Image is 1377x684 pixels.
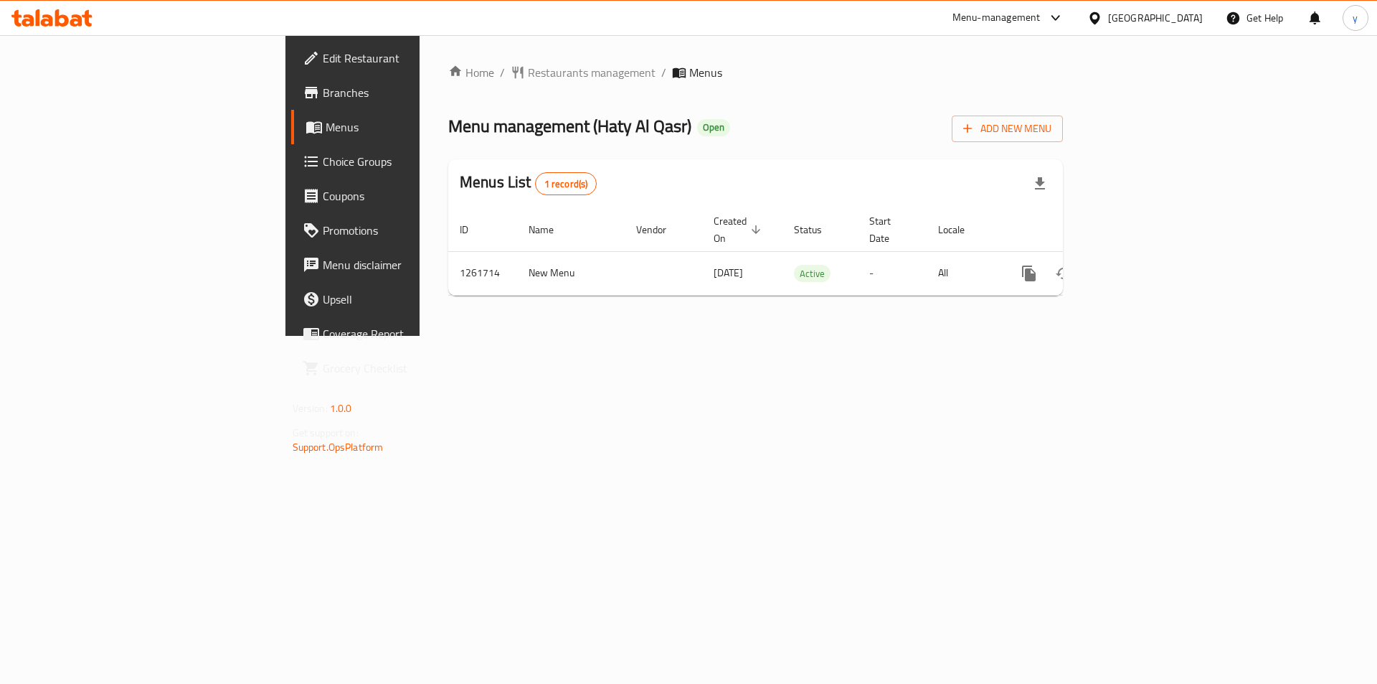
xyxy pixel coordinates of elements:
[323,187,504,205] span: Coupons
[1046,256,1081,291] button: Change Status
[517,251,625,295] td: New Menu
[291,110,516,144] a: Menus
[714,212,765,247] span: Created On
[460,221,487,238] span: ID
[1023,167,1057,201] div: Export file
[689,64,722,81] span: Menus
[869,212,909,247] span: Start Date
[291,75,516,110] a: Branches
[528,64,656,81] span: Restaurants management
[952,116,1063,142] button: Add New Menu
[636,221,685,238] span: Vendor
[927,251,1000,295] td: All
[326,118,504,136] span: Menus
[460,172,597,195] h2: Menus List
[448,208,1161,296] table: enhanced table
[794,221,841,238] span: Status
[1000,208,1161,252] th: Actions
[291,144,516,179] a: Choice Groups
[323,84,504,101] span: Branches
[293,423,359,442] span: Get support on:
[323,50,504,67] span: Edit Restaurant
[291,282,516,317] a: Upsell
[858,251,927,295] td: -
[448,110,691,142] span: Menu management ( Haty Al Qasr )
[529,221,572,238] span: Name
[291,41,516,75] a: Edit Restaurant
[697,119,730,136] div: Open
[323,360,504,377] span: Grocery Checklist
[323,291,504,308] span: Upsell
[535,172,597,195] div: Total records count
[794,266,831,282] span: Active
[323,325,504,342] span: Coverage Report
[291,213,516,248] a: Promotions
[536,177,597,191] span: 1 record(s)
[291,179,516,213] a: Coupons
[323,153,504,170] span: Choice Groups
[291,351,516,385] a: Grocery Checklist
[323,222,504,239] span: Promotions
[1353,10,1358,26] span: y
[323,256,504,273] span: Menu disclaimer
[511,64,656,81] a: Restaurants management
[330,399,352,418] span: 1.0.0
[938,221,983,238] span: Locale
[291,248,516,282] a: Menu disclaimer
[697,121,730,133] span: Open
[952,9,1041,27] div: Menu-management
[963,120,1051,138] span: Add New Menu
[293,438,384,456] a: Support.OpsPlatform
[1108,10,1203,26] div: [GEOGRAPHIC_DATA]
[291,317,516,351] a: Coverage Report
[448,64,1063,81] nav: breadcrumb
[1012,256,1046,291] button: more
[661,64,666,81] li: /
[714,263,743,282] span: [DATE]
[293,399,328,418] span: Version:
